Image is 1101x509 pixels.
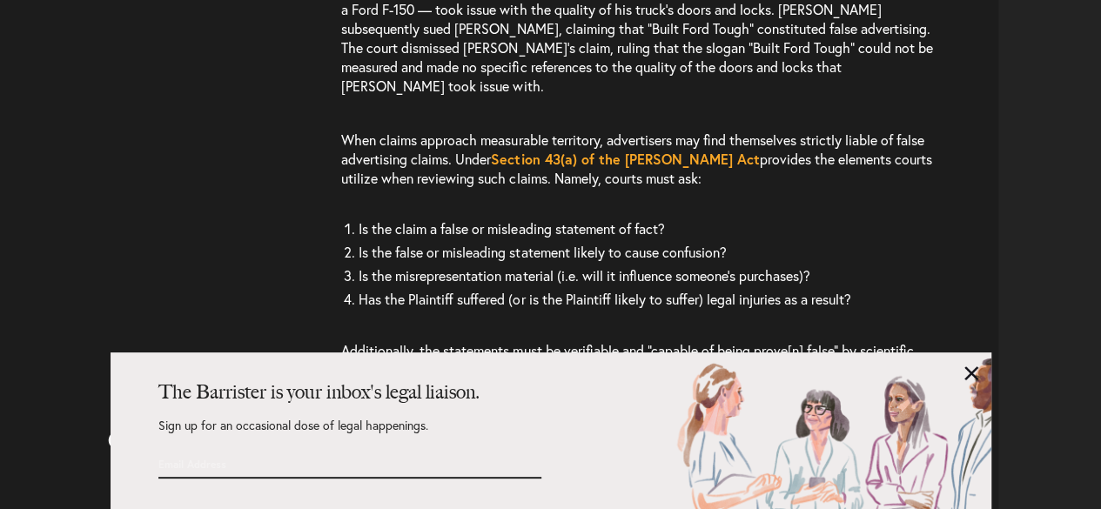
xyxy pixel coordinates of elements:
[491,150,759,168] a: Section 43(a) of the [PERSON_NAME] Act
[108,425,306,490] h2: Conclusion
[359,265,932,288] li: Is the misrepresentation material (i.e. will it influence someone’s purchases)?
[359,218,932,241] li: Is the claim a false or misleading statement of fact?
[158,380,480,404] strong: The Barrister is your inbox's legal liaison.
[341,324,932,416] p: Additionally, the statements must be verifiable and “capable of being prove[n] false” by scientif...
[158,449,446,479] input: Email Address
[359,288,932,311] li: Has the Plaintiff suffered (or is the Plaintiff likely to suffer) legal injuries as a result?
[341,113,932,205] p: When claims approach measurable territory, advertisers may find themselves strictly liable of fal...
[359,241,932,265] li: Is the false or misleading statement likely to cause confusion?
[158,419,541,449] p: Sign up for an occasional dose of legal happenings.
